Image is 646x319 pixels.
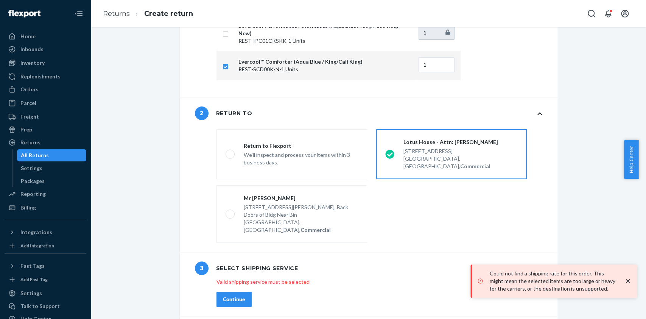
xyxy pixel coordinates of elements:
[5,241,86,250] a: Add Integration
[195,106,209,120] span: 2
[20,113,39,120] div: Freight
[20,126,32,133] div: Prep
[244,219,358,234] div: [GEOGRAPHIC_DATA], [GEOGRAPHIC_DATA],
[216,278,542,286] p: Valid shipping service must be selected
[17,162,87,174] a: Settings
[5,70,86,83] a: Replenishments
[5,188,86,200] a: Reporting
[5,43,86,55] a: Inbounds
[238,37,413,45] p: REST-IPC01CKSKK - 1 Units
[20,45,44,53] div: Inbounds
[20,228,52,236] div: Integrations
[244,203,358,219] div: [STREET_ADDRESS][PERSON_NAME], Back Doors of Bldg Near Bin
[5,202,86,214] a: Billing
[244,150,358,166] div: We'll inspect and process your items within 3 business days.
[5,111,86,123] a: Freight
[21,164,42,172] div: Settings
[584,6,599,21] button: Open Search Box
[5,136,86,149] a: Returns
[144,9,193,18] a: Create return
[20,262,45,270] div: Fast Tags
[223,296,245,303] div: Continue
[624,140,638,179] button: Help Center
[238,58,413,66] p: Evercool™ Comforter (Aqua Blue / King/Cali King)
[8,10,40,17] img: Flexport logo
[5,83,86,95] a: Orders
[624,277,632,285] svg: close toast
[20,99,36,107] div: Parcel
[601,6,616,21] button: Open notifications
[20,139,40,146] div: Returns
[5,275,86,284] a: Add Fast Tag
[489,270,616,292] p: Could not find a shipping rate for this order. This might mean the selected items are too large o...
[20,190,46,198] div: Reporting
[103,9,130,18] a: Returns
[71,6,86,21] button: Close Navigation
[300,227,331,233] strong: Commercial
[195,106,252,120] div: Return to
[617,6,632,21] button: Open account menu
[97,3,199,25] ol: breadcrumbs
[20,33,36,40] div: Home
[5,97,86,109] a: Parcel
[195,261,298,275] div: Select shipping service
[20,59,45,67] div: Inventory
[460,163,490,169] strong: Commercial
[20,276,48,283] div: Add Fast Tag
[244,142,358,150] div: Return to Flexport
[20,242,54,249] div: Add Integration
[238,66,413,73] p: REST-SCD00K-N - 1 Units
[20,73,61,80] div: Replenishments
[5,124,86,136] a: Prep
[20,302,60,310] div: Talk to Support
[244,194,358,202] div: Mr [PERSON_NAME]
[20,289,42,297] div: Settings
[403,138,518,146] div: Lotus House - Attn: [PERSON_NAME]
[17,175,87,187] a: Packages
[5,287,86,299] a: Settings
[21,152,49,159] div: All Returns
[419,57,455,72] input: Enter quantity
[195,261,209,275] span: 3
[419,25,455,40] input: Enter quantity
[5,30,86,42] a: Home
[17,149,87,161] a: All Returns
[403,155,518,170] div: [GEOGRAPHIC_DATA], [GEOGRAPHIC_DATA],
[403,147,518,155] div: [STREET_ADDRESS]
[5,300,86,312] a: Talk to Support
[21,177,45,185] div: Packages
[5,226,86,238] button: Integrations
[5,57,86,69] a: Inventory
[20,86,39,93] div: Orders
[5,260,86,272] button: Fast Tags
[20,204,36,211] div: Billing
[216,292,252,307] button: Continue
[238,22,413,37] p: Silvercool Performance Pillowcases (Aqua Blue / King / Cali King - New)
